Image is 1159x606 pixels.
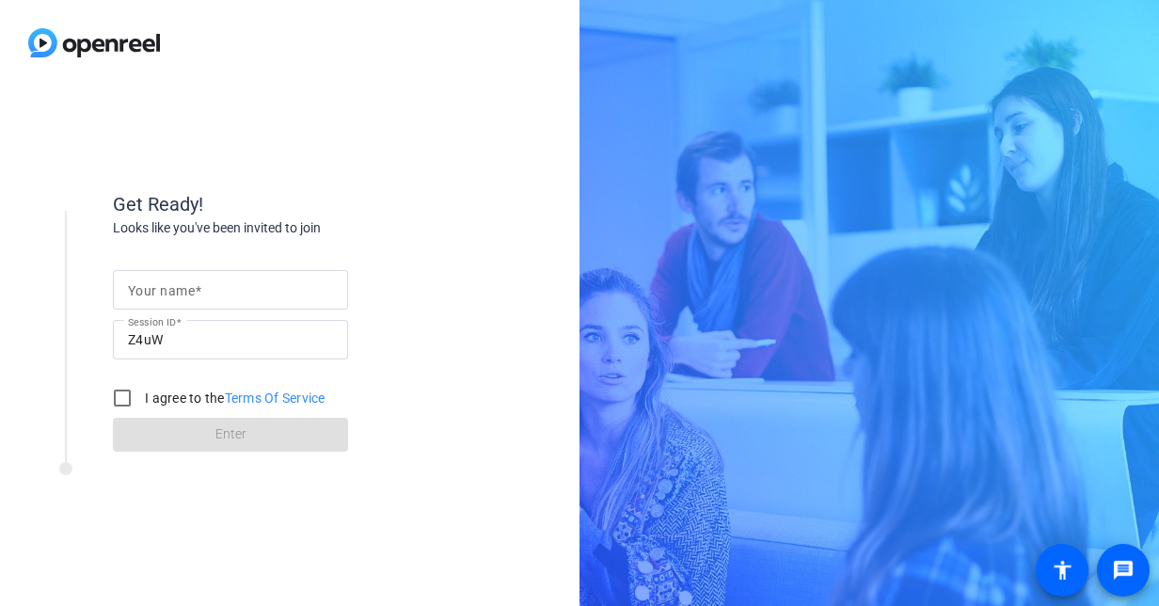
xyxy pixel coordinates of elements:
mat-icon: accessibility [1051,559,1073,582]
a: Terms Of Service [225,391,325,406]
mat-label: Session ID [128,316,176,327]
div: Looks like you've been invited to join [113,218,489,238]
label: I agree to the [141,389,325,407]
div: Get Ready! [113,190,489,218]
mat-icon: message [1112,559,1135,582]
mat-label: Your name [128,283,195,298]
